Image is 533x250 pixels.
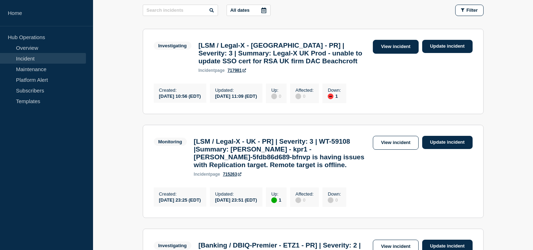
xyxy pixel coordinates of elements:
div: [DATE] 23:25 (EDT) [159,197,201,203]
span: incident [194,172,210,177]
p: Created : [159,191,201,197]
div: 1 [271,197,281,203]
div: [DATE] 11:09 (EDT) [215,93,257,99]
a: 715263 [223,172,241,177]
a: 717981 [228,68,246,73]
p: Up : [271,191,281,197]
div: 0 [295,93,314,99]
a: Update incident [422,40,473,53]
a: Update incident [422,136,473,149]
p: Down : [328,191,341,197]
input: Search incidents [143,5,218,16]
button: All dates [227,5,271,16]
p: page [198,68,225,73]
span: Monitoring [154,138,187,146]
div: 0 [271,93,281,99]
span: incident [198,68,215,73]
div: disabled [295,197,301,203]
h3: [LSM / Legal-X - UK - PR] | Severity: 3 | WT-59108 |Summary: [PERSON_NAME] - kpr1 - [PERSON_NAME]... [194,138,369,169]
span: Investigating [154,42,191,50]
span: Filter [467,7,478,13]
div: disabled [328,197,333,203]
p: page [194,172,220,177]
a: View incident [373,136,419,150]
span: Investigating [154,241,191,250]
div: 1 [328,93,341,99]
p: Updated : [215,191,257,197]
div: down [328,94,333,99]
h3: [LSM / Legal-X - [GEOGRAPHIC_DATA] - PR] | Severity: 3 | Summary: Legal-X UK Prod - unable to upd... [198,42,369,65]
p: All dates [230,7,250,13]
div: [DATE] 10:56 (EDT) [159,93,201,99]
p: Affected : [295,191,314,197]
div: disabled [295,94,301,99]
div: up [271,197,277,203]
p: Affected : [295,87,314,93]
div: 0 [328,197,341,203]
p: Up : [271,87,281,93]
div: disabled [271,94,277,99]
a: View incident [373,40,419,54]
p: Created : [159,87,201,93]
div: [DATE] 23:51 (EDT) [215,197,257,203]
button: Filter [455,5,484,16]
p: Down : [328,87,341,93]
div: 0 [295,197,314,203]
p: Updated : [215,87,257,93]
